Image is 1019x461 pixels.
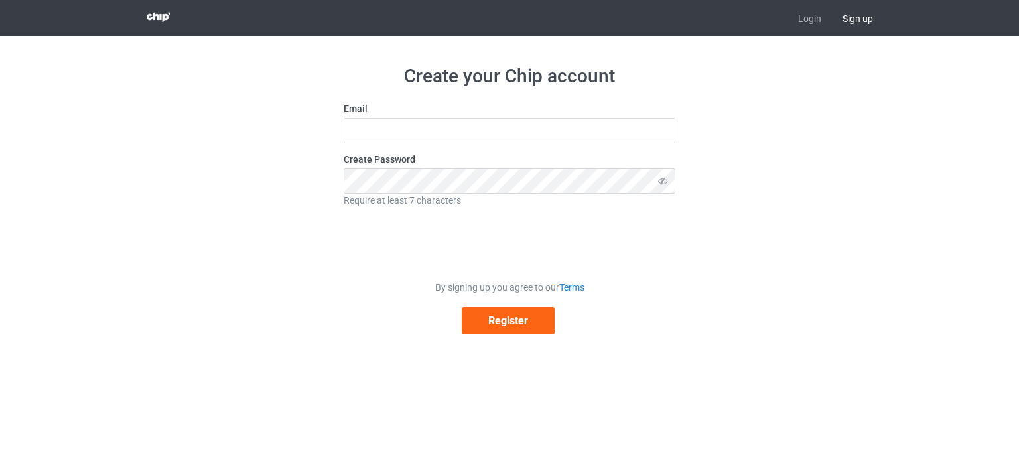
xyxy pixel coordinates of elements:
[559,282,584,293] a: Terms
[344,194,675,207] div: Require at least 7 characters
[344,153,675,166] label: Create Password
[344,64,675,88] h1: Create your Chip account
[462,307,555,334] button: Register
[344,102,675,115] label: Email
[147,12,170,22] img: 3d383065fc803cdd16c62507c020ddf8.png
[344,281,675,294] div: By signing up you agree to our
[409,216,610,268] iframe: reCAPTCHA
